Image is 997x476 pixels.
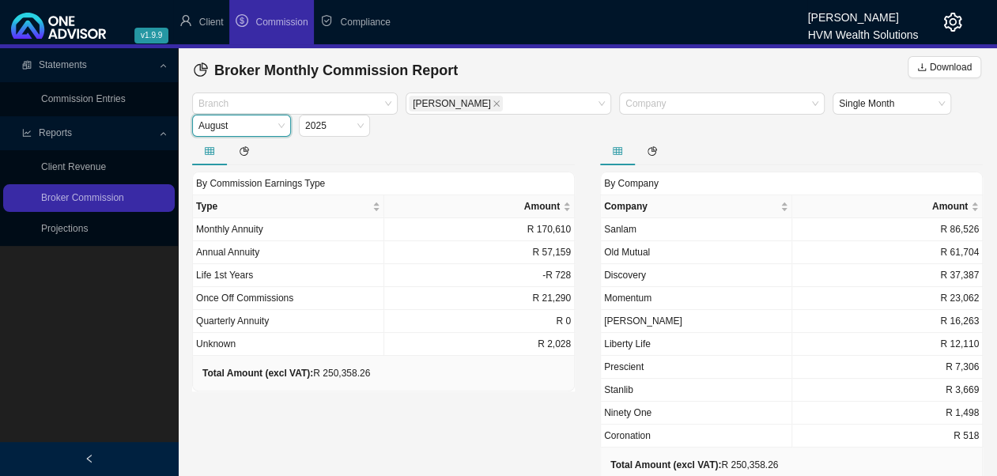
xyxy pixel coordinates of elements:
span: Single Month [839,93,945,114]
span: Wesley Bowman [409,96,503,111]
span: [PERSON_NAME] [413,96,491,111]
span: setting [943,13,962,32]
td: R 518 [792,425,984,448]
a: Commission Entries [41,93,126,104]
div: R 250,358.26 [610,457,778,473]
span: Stanlib [604,384,633,395]
td: R 170,610 [384,218,576,241]
span: Amount [795,198,969,214]
span: Once Off Commissions [196,293,293,304]
a: Broker Commission [41,192,124,203]
span: Compliance [340,17,390,28]
button: Download [908,56,981,78]
span: Momentum [604,293,651,304]
div: [PERSON_NAME] [807,4,918,21]
th: Company [601,195,792,218]
span: Client [199,17,224,28]
span: Annual Annuity [196,247,259,258]
div: R 250,358.26 [202,365,370,381]
span: dollar [236,14,248,27]
span: v1.9.9 [134,28,168,43]
span: Ninety One [604,407,651,418]
div: By Commission Earnings Type [192,172,575,195]
span: Coronation [604,430,651,441]
span: Liberty Life [604,338,651,349]
span: Company [604,198,777,214]
span: safety [320,14,333,27]
span: [PERSON_NAME] [604,315,682,327]
td: R 0 [384,310,576,333]
span: August [198,115,285,136]
td: R 86,526 [792,218,984,241]
span: user [179,14,192,27]
span: reconciliation [22,60,32,70]
th: Amount [792,195,984,218]
td: R 3,669 [792,379,984,402]
span: Quarterly Annuity [196,315,269,327]
span: Unknown [196,338,236,349]
span: Life 1st Years [196,270,253,281]
div: HVM Wealth Solutions [807,21,918,39]
td: R 61,704 [792,241,984,264]
td: R 7,306 [792,356,984,379]
th: Amount [384,195,576,218]
th: Type [193,195,384,218]
span: Download [930,59,972,75]
span: table [613,146,622,156]
td: R 23,062 [792,287,984,310]
td: R 2,028 [384,333,576,356]
span: line-chart [22,128,32,138]
td: R 12,110 [792,333,984,356]
span: Statements [39,59,87,70]
b: Total Amount (excl VAT): [610,459,721,470]
span: Prescient [604,361,644,372]
td: R 37,387 [792,264,984,287]
span: download [917,62,927,72]
a: Client Revenue [41,161,106,172]
span: Type [196,198,369,214]
span: Monthly Annuity [196,224,263,235]
span: pie-chart [194,62,208,77]
span: Discovery [604,270,646,281]
td: R 21,290 [384,287,576,310]
span: Reports [39,127,72,138]
span: pie-chart [648,146,657,156]
img: 2df55531c6924b55f21c4cf5d4484680-logo-light.svg [11,13,106,39]
div: By Company [600,172,983,195]
span: left [85,454,94,463]
td: R 1,498 [792,402,984,425]
a: Projections [41,223,88,234]
span: close [493,100,500,108]
td: R 16,263 [792,310,984,333]
span: Commission [255,17,308,28]
span: Amount [387,198,561,214]
span: Sanlam [604,224,636,235]
span: Broker Monthly Commission Report [214,62,458,78]
span: pie-chart [240,146,249,156]
td: R 57,159 [384,241,576,264]
span: 2025 [305,115,364,136]
td: -R 728 [384,264,576,287]
span: Old Mutual [604,247,650,258]
b: Total Amount (excl VAT): [202,368,313,379]
span: table [205,146,214,156]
